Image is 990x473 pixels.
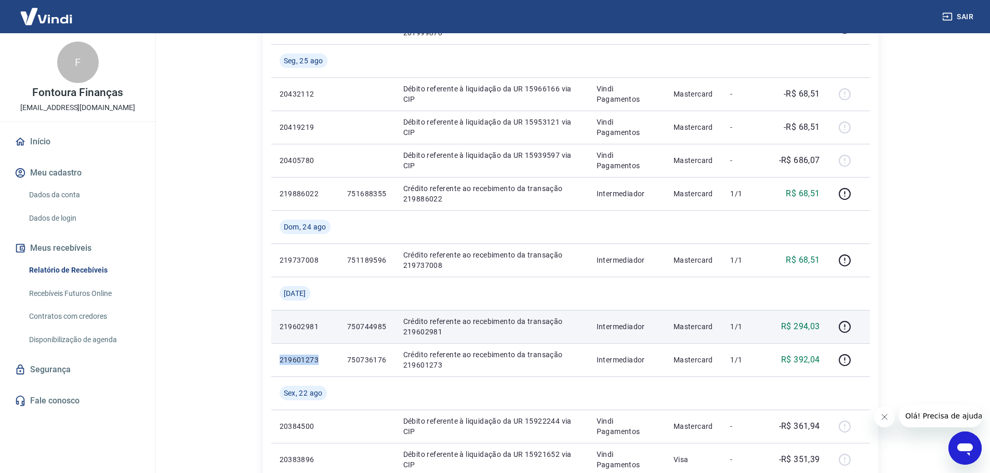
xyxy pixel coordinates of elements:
[781,320,820,333] p: R$ 294,03
[874,407,895,427] iframe: Fechar mensagem
[280,188,331,199] p: 219886022
[730,321,761,332] p: 1/1
[403,84,580,104] p: Débito referente à liquidação da UR 15966166 via CIP
[403,183,580,204] p: Crédito referente ao recebimento da transação 219886022
[347,321,387,332] p: 750744985
[597,84,657,104] p: Vindi Pagamentos
[20,102,135,113] p: [EMAIL_ADDRESS][DOMAIN_NAME]
[786,254,820,266] p: R$ 68,51
[674,155,714,166] p: Mastercard
[347,255,387,265] p: 751189596
[280,321,331,332] p: 219602981
[280,454,331,465] p: 20383896
[32,87,123,98] p: Fontoura Finanças
[597,321,657,332] p: Intermediador
[25,329,143,350] a: Disponibilização de agenda
[730,155,761,166] p: -
[597,255,657,265] p: Intermediador
[948,431,982,465] iframe: Botão para abrir a janela de mensagens
[403,416,580,437] p: Débito referente à liquidação da UR 15922244 via CIP
[12,130,143,153] a: Início
[674,421,714,431] p: Mastercard
[403,349,580,370] p: Crédito referente ao recebimento da transação 219601273
[12,358,143,381] a: Segurança
[403,117,580,138] p: Débito referente à liquidação da UR 15953121 via CIP
[899,404,982,427] iframe: Mensagem da empresa
[730,89,761,99] p: -
[25,306,143,327] a: Contratos com credores
[280,355,331,365] p: 219601273
[674,89,714,99] p: Mastercard
[25,184,143,206] a: Dados da conta
[674,454,714,465] p: Visa
[674,355,714,365] p: Mastercard
[597,449,657,470] p: Vindi Pagamentos
[597,117,657,138] p: Vindi Pagamentos
[674,188,714,199] p: Mastercard
[784,88,820,100] p: -R$ 68,51
[280,122,331,132] p: 20419219
[597,150,657,171] p: Vindi Pagamentos
[674,122,714,132] p: Mastercard
[730,188,761,199] p: 1/1
[779,420,820,433] p: -R$ 361,94
[730,122,761,132] p: -
[403,316,580,337] p: Crédito referente ao recebimento da transação 219602981
[597,355,657,365] p: Intermediador
[25,208,143,229] a: Dados de login
[730,355,761,365] p: 1/1
[940,7,978,26] button: Sair
[674,255,714,265] p: Mastercard
[284,222,326,232] span: Dom, 24 ago
[597,416,657,437] p: Vindi Pagamentos
[284,388,323,398] span: Sex, 22 ago
[730,255,761,265] p: 1/1
[403,150,580,171] p: Débito referente à liquidação da UR 15939597 via CIP
[280,155,331,166] p: 20405780
[347,355,387,365] p: 750736176
[25,260,143,281] a: Relatório de Recebíveis
[57,42,99,83] div: F
[280,89,331,99] p: 20432112
[284,288,306,299] span: [DATE]
[779,453,820,466] p: -R$ 351,39
[12,237,143,260] button: Meus recebíveis
[12,1,80,32] img: Vindi
[25,283,143,304] a: Recebíveis Futuros Online
[280,421,331,431] p: 20384500
[779,154,820,167] p: -R$ 686,07
[6,7,87,16] span: Olá! Precisa de ajuda?
[730,454,761,465] p: -
[597,188,657,199] p: Intermediador
[284,56,323,66] span: Seg, 25 ago
[12,161,143,184] button: Meu cadastro
[786,187,820,200] p: R$ 68,51
[403,449,580,470] p: Débito referente à liquidação da UR 15921652 via CIP
[280,255,331,265] p: 219737008
[674,321,714,332] p: Mastercard
[784,121,820,133] p: -R$ 68,51
[730,421,761,431] p: -
[347,188,387,199] p: 751688355
[12,389,143,412] a: Fale conosco
[403,250,580,271] p: Crédito referente ao recebimento da transação 219737008
[781,354,820,366] p: R$ 392,04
